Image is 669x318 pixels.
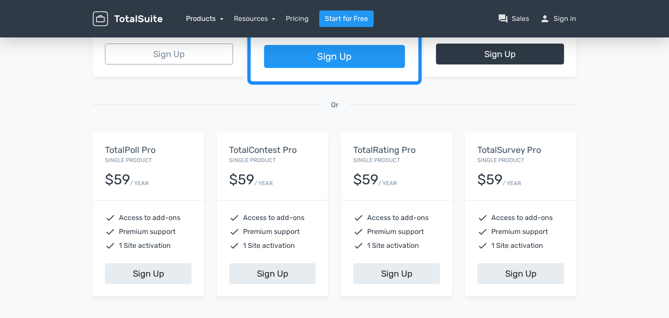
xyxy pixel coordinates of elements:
[286,14,309,24] a: Pricing
[353,213,364,223] span: check
[477,157,524,163] small: Single Product
[105,227,115,237] span: check
[367,227,424,237] span: Premium support
[477,213,488,223] span: check
[353,157,400,163] small: Single Product
[353,145,440,155] h5: TotalRating Pro
[229,263,316,284] a: Sign Up
[105,145,192,155] h5: TotalPoll Pro
[353,172,378,187] div: $59
[243,240,295,251] span: 1 Site activation
[378,179,397,187] small: / YEAR
[540,14,550,24] span: person
[105,157,152,163] small: Single Product
[264,45,405,68] a: Sign Up
[130,179,149,187] small: / YEAR
[229,145,316,155] h5: TotalContest Pro
[477,240,488,251] span: check
[229,213,240,223] span: check
[477,227,488,237] span: check
[353,263,440,284] a: Sign Up
[498,14,508,24] span: question_answer
[503,179,521,187] small: / YEAR
[119,240,171,251] span: 1 Site activation
[119,213,180,223] span: Access to add-ons
[243,213,304,223] span: Access to add-ons
[367,213,429,223] span: Access to add-ons
[93,11,162,27] img: TotalSuite for WordPress
[491,227,548,237] span: Premium support
[229,240,240,251] span: check
[367,240,419,251] span: 1 Site activation
[477,172,503,187] div: $59
[331,100,338,110] span: Or
[491,213,553,223] span: Access to add-ons
[243,227,300,237] span: Premium support
[105,263,192,284] a: Sign Up
[234,14,276,23] a: Resources
[105,213,115,223] span: check
[353,240,364,251] span: check
[186,14,223,23] a: Products
[436,44,564,64] a: Sign Up
[477,145,564,155] h5: TotalSurvey Pro
[477,263,564,284] a: Sign Up
[540,14,576,24] a: personSign in
[319,10,374,27] a: Start for Free
[491,240,543,251] span: 1 Site activation
[229,227,240,237] span: check
[254,179,273,187] small: / YEAR
[229,157,276,163] small: Single Product
[105,172,130,187] div: $59
[119,227,176,237] span: Premium support
[105,240,115,251] span: check
[353,227,364,237] span: check
[498,14,529,24] a: question_answerSales
[105,44,233,64] a: Sign Up
[229,172,254,187] div: $59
